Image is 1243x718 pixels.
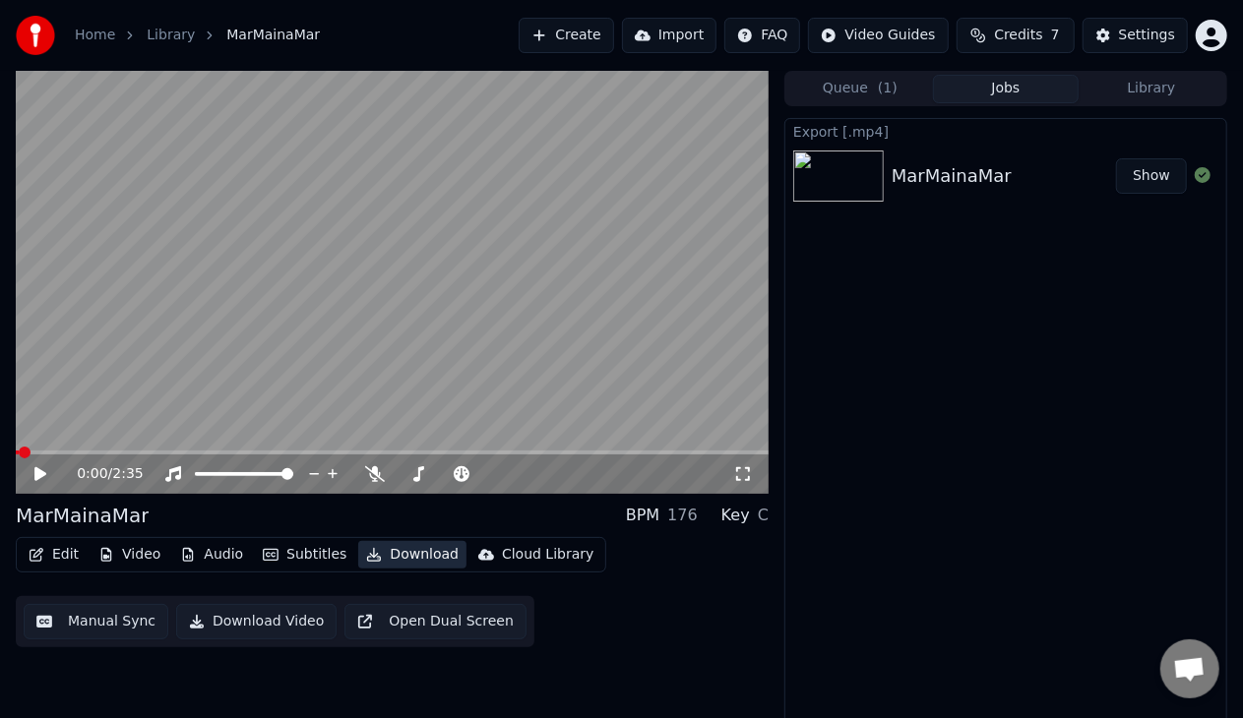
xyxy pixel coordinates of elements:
button: Video [91,541,168,568]
button: Create [519,18,614,53]
span: Credits [994,26,1042,45]
button: Show [1116,158,1187,194]
button: Manual Sync [24,604,168,639]
div: C [758,504,769,527]
button: Audio [172,541,251,568]
div: MarMainaMar [892,162,1012,190]
span: 0:00 [77,464,107,484]
span: 7 [1051,26,1060,45]
a: Home [75,26,115,45]
div: Key [721,504,750,527]
button: Download Video [176,604,337,639]
div: Відкритий чат [1160,639,1219,698]
div: Settings [1119,26,1175,45]
span: 2:35 [112,464,143,484]
div: 176 [667,504,698,527]
div: MarMainaMar [16,502,149,529]
button: Library [1079,75,1224,103]
button: Queue [787,75,933,103]
span: ( 1 ) [878,79,898,98]
button: Settings [1083,18,1188,53]
button: Edit [21,541,87,568]
button: Subtitles [255,541,354,568]
span: MarMainaMar [226,26,320,45]
button: Import [622,18,716,53]
nav: breadcrumb [75,26,320,45]
div: Export [.mp4] [785,119,1226,143]
div: Cloud Library [502,545,593,565]
button: Video Guides [808,18,948,53]
div: BPM [626,504,659,527]
a: Library [147,26,195,45]
div: / [77,464,124,484]
button: Download [358,541,466,568]
button: Open Dual Screen [344,604,527,639]
img: youka [16,16,55,55]
button: Credits7 [957,18,1075,53]
button: Jobs [933,75,1079,103]
button: FAQ [724,18,800,53]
